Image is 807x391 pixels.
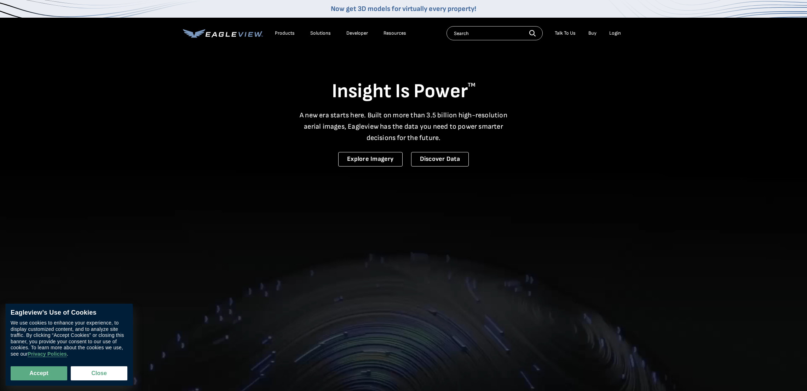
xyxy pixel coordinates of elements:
input: Search [446,26,543,40]
button: Close [71,366,127,380]
div: Products [275,30,295,36]
div: Resources [384,30,406,36]
a: Explore Imagery [338,152,403,167]
div: Login [609,30,621,36]
div: We use cookies to enhance your experience, to display customized content, and to analyze site tra... [11,320,127,357]
div: Solutions [310,30,331,36]
div: Eagleview’s Use of Cookies [11,309,127,317]
div: Talk To Us [555,30,576,36]
a: Discover Data [411,152,469,167]
a: Developer [346,30,368,36]
a: Buy [588,30,596,36]
p: A new era starts here. Built on more than 3.5 billion high-resolution aerial images, Eagleview ha... [295,110,512,144]
sup: TM [468,82,475,88]
a: Privacy Policies [28,351,67,357]
h1: Insight Is Power [183,79,624,104]
a: Now get 3D models for virtually every property! [331,5,476,13]
button: Accept [11,366,67,380]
